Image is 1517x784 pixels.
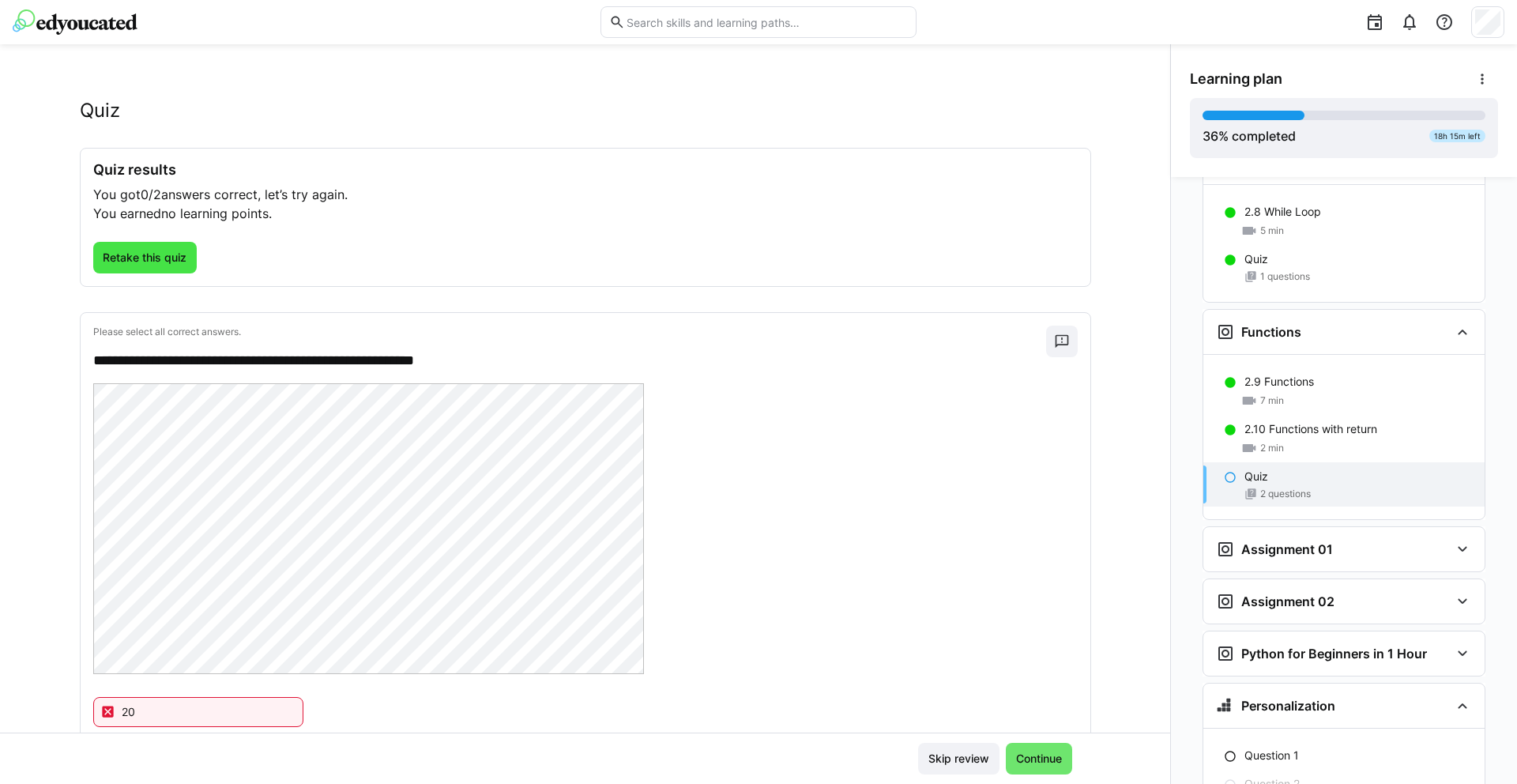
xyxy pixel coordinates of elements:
h2: Quiz [80,99,120,122]
span: 7 min [1260,394,1284,407]
span: Continue [1014,751,1064,767]
button: Retake this quiz [93,242,198,273]
a: AI-SEQ#2 [80,71,144,83]
p: Question 1 [1244,748,1299,763]
p: You earned . [93,204,1078,223]
div: % completed [1203,126,1296,145]
span: Learning plan [1190,70,1282,88]
h3: Functions [1241,324,1301,340]
h3: Assignment 02 [1241,594,1334,609]
span: Retake this quiz [100,250,189,266]
button: Skip review [918,743,999,775]
h3: Personalization [1241,698,1335,714]
h3: Quiz results [93,161,1078,179]
span: 36 [1203,128,1218,144]
div: 18h 15m left [1429,130,1485,142]
p: You got answers correct, let’s try again. [93,185,1078,204]
p: 2.10 Functions with return [1244,421,1377,437]
span: 2 min [1260,442,1284,454]
p: 2.9 Functions [1244,374,1314,390]
span: 0/2 [141,187,161,202]
input: Search skills and learning paths… [625,15,908,29]
h3: Assignment 01 [1241,541,1333,557]
p: Quiz [1244,251,1268,267]
button: Continue [1006,743,1072,775]
p: Please select all correct answers. [93,326,1046,338]
p: 2.8 While Loop [1244,204,1321,220]
span: 2 questions [1260,488,1311,500]
span: 5 min [1260,224,1284,237]
p: 20 [122,704,135,720]
span: 1 questions [1260,270,1310,283]
p: Quiz [1244,469,1268,484]
span: no learning points [161,205,269,221]
span: Skip review [926,751,992,767]
h3: Python for Beginners in 1 Hour [1241,646,1427,661]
